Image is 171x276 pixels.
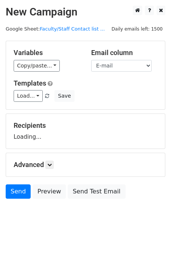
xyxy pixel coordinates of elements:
[109,26,165,32] a: Daily emails left: 1500
[54,90,74,102] button: Save
[14,49,80,57] h5: Variables
[14,161,157,169] h5: Advanced
[14,121,157,141] div: Loading...
[91,49,157,57] h5: Email column
[68,184,125,199] a: Send Test Email
[109,25,165,33] span: Daily emails left: 1500
[40,26,105,32] a: Faculty/Staff Contact list ...
[6,184,31,199] a: Send
[6,6,165,18] h2: New Campaign
[14,60,60,72] a: Copy/paste...
[14,79,46,87] a: Templates
[14,121,157,130] h5: Recipients
[33,184,66,199] a: Preview
[6,26,105,32] small: Google Sheet:
[14,90,43,102] a: Load...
